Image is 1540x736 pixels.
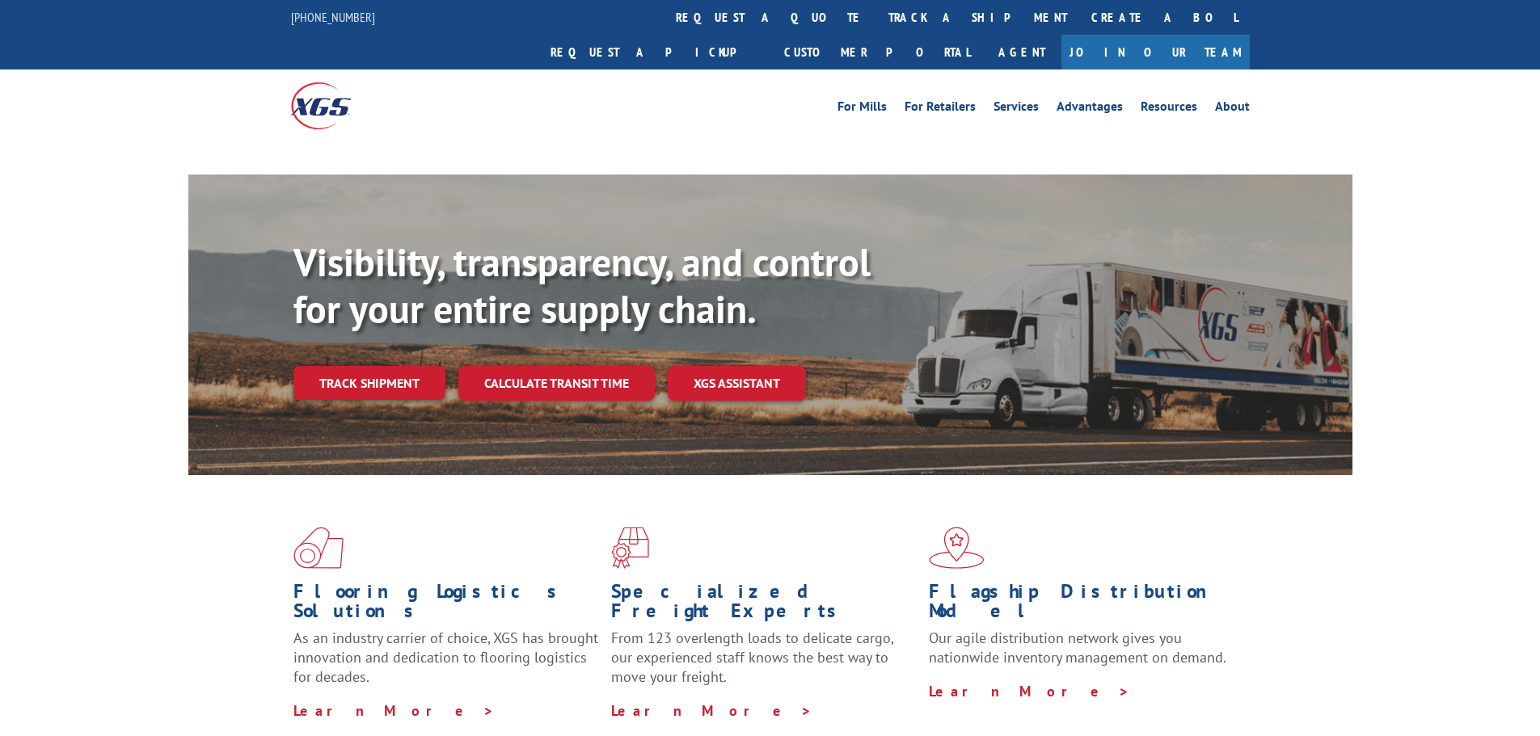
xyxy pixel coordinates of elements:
[1061,35,1250,69] a: Join Our Team
[994,100,1039,118] a: Services
[1057,100,1123,118] a: Advantages
[291,9,375,25] a: [PHONE_NUMBER]
[838,100,887,118] a: For Mills
[772,35,982,69] a: Customer Portal
[1141,100,1197,118] a: Resources
[611,582,917,629] h1: Specialized Freight Experts
[929,629,1226,667] span: Our agile distribution network gives you nationwide inventory management on demand.
[458,366,655,401] a: Calculate transit time
[538,35,772,69] a: Request a pickup
[293,582,599,629] h1: Flooring Logistics Solutions
[293,366,445,400] a: Track shipment
[929,527,985,569] img: xgs-icon-flagship-distribution-model-red
[293,701,495,720] a: Learn More >
[611,527,649,569] img: xgs-icon-focused-on-flooring-red
[668,366,806,401] a: XGS ASSISTANT
[293,527,344,569] img: xgs-icon-total-supply-chain-intelligence-red
[611,629,917,700] p: From 123 overlength loads to delicate cargo, our experienced staff knows the best way to move you...
[293,629,598,686] span: As an industry carrier of choice, XGS has brought innovation and dedication to flooring logistics...
[1215,100,1250,118] a: About
[929,682,1130,700] a: Learn More >
[929,582,1234,629] h1: Flagship Distribution Model
[293,237,871,334] b: Visibility, transparency, and control for your entire supply chain.
[905,100,976,118] a: For Retailers
[982,35,1061,69] a: Agent
[611,701,812,720] a: Learn More >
